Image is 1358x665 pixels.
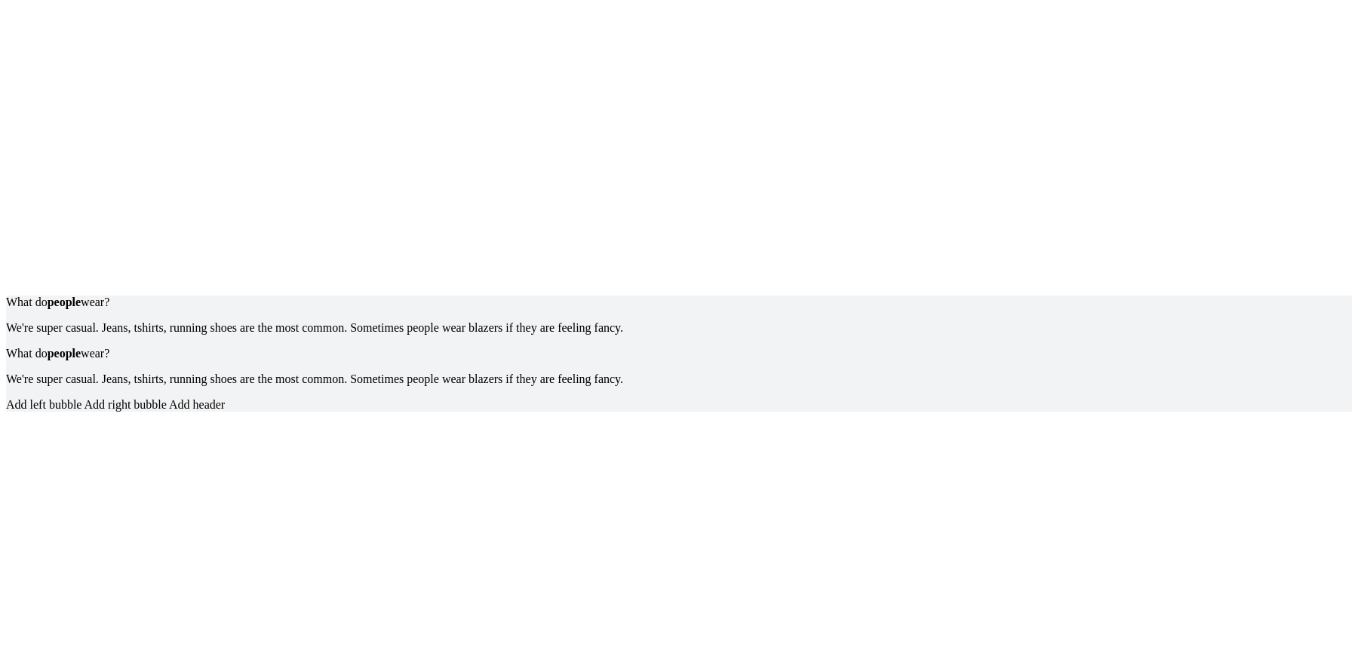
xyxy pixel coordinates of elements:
[84,398,167,411] a: Add right bubble
[48,296,81,308] strong: people
[6,321,623,334] span: We're super casual. Jeans, tshirts, running shoes are the most common. Sometimes people wear blaz...
[6,347,109,360] span: What do wear?
[169,398,225,411] a: Add header
[6,372,623,385] span: We're super casual. Jeans, tshirts, running shoes are the most common. Sometimes people wear blaz...
[6,398,81,411] a: Add left bubble
[48,347,81,360] strong: people
[6,296,109,308] span: What do wear?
